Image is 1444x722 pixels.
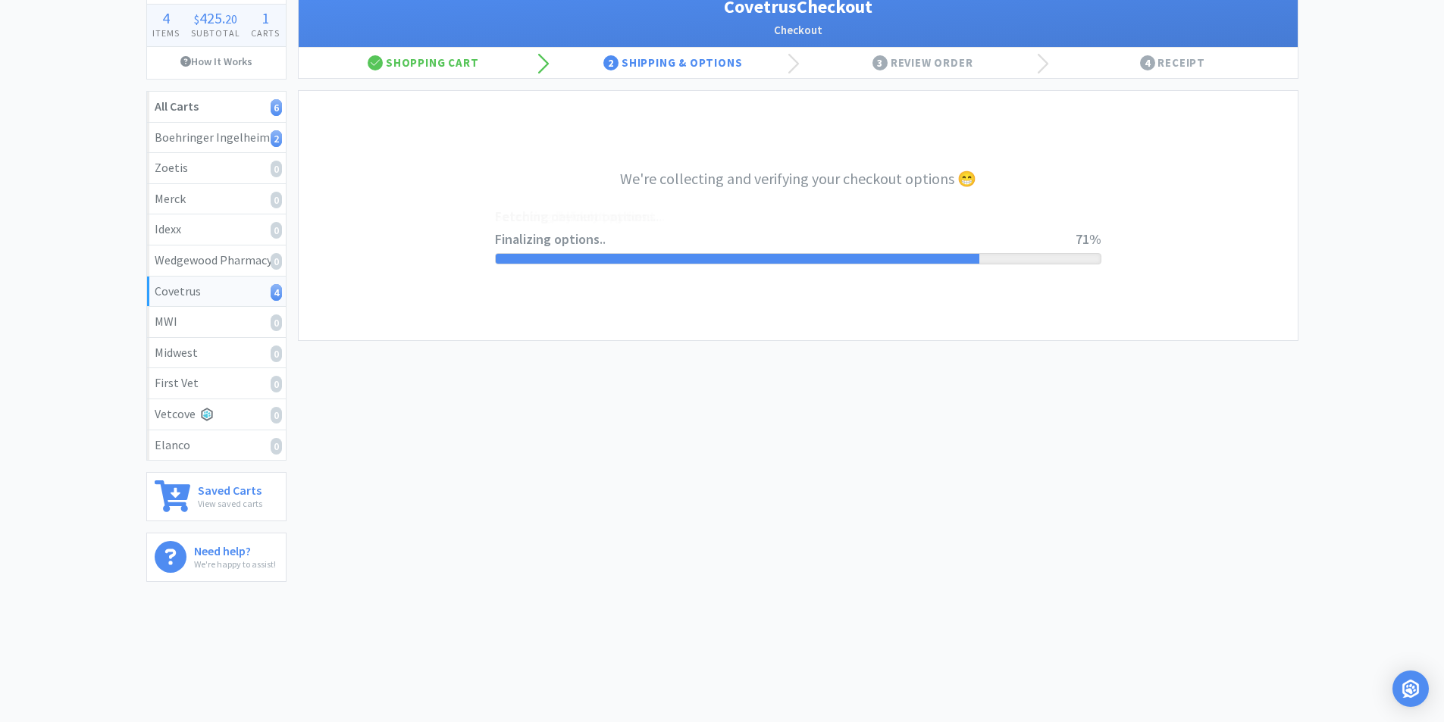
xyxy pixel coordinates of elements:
a: Zoetis0 [147,153,286,184]
div: Receipt [1048,48,1298,78]
i: 0 [271,407,282,424]
div: Review Order [798,48,1048,78]
a: First Vet0 [147,368,286,399]
a: Boehringer Ingelheim2 [147,123,286,154]
div: Covetrus [155,282,278,302]
p: We're happy to assist! [194,557,276,571]
i: 2 [271,130,282,147]
i: 0 [271,438,282,455]
i: 6 [271,99,282,116]
a: Saved CartsView saved carts [146,472,287,521]
h2: Checkout [314,21,1283,39]
span: 71% [1076,230,1101,248]
div: Vetcove [155,405,278,424]
a: Vetcove0 [147,399,286,430]
h4: Subtotal [185,26,246,40]
a: Wedgewood Pharmacy0 [147,245,286,277]
i: 0 [271,314,282,331]
span: $ [194,11,199,27]
div: Wedgewood Pharmacy [155,251,278,270]
i: 0 [271,222,282,239]
i: 0 [271,161,282,177]
a: Elanco0 [147,430,286,461]
span: Fetching checkout options... [495,206,1076,228]
i: 0 [271,192,282,208]
i: 0 [271,253,282,270]
span: 1 [262,8,269,27]
div: MWI [155,312,278,332]
span: 4 [1140,55,1155,70]
div: Open Intercom Messenger [1392,670,1429,707]
div: Zoetis [155,158,278,178]
a: All Carts6 [147,92,286,123]
a: Covetrus4 [147,277,286,308]
h4: Items [147,26,186,40]
p: View saved carts [198,496,262,511]
div: Elanco [155,436,278,455]
a: MWI0 [147,307,286,338]
div: . [185,11,246,26]
strong: All Carts [155,98,199,114]
h6: Saved Carts [198,480,262,496]
div: Boehringer Ingelheim [155,128,278,148]
i: 0 [271,345,282,362]
a: How It Works [147,47,286,76]
div: Shipping & Options [548,48,798,78]
span: 425 [199,8,222,27]
span: 4 [162,8,170,27]
a: Midwest0 [147,338,286,369]
a: Idexx0 [147,214,286,245]
div: Idexx [155,220,278,239]
h3: We're collecting and verifying your checkout options 😁 [495,167,1101,191]
a: Merck0 [147,184,286,215]
span: Finalizing options.. [495,229,1076,251]
span: 2 [603,55,619,70]
span: 3 [872,55,888,70]
i: 4 [271,284,282,301]
div: Shopping Cart [299,48,549,78]
div: First Vet [155,374,278,393]
div: Merck [155,189,278,209]
span: 20 [225,11,237,27]
div: Midwest [155,343,278,363]
h6: Need help? [194,541,276,557]
h4: Carts [246,26,286,40]
i: 0 [271,376,282,392]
